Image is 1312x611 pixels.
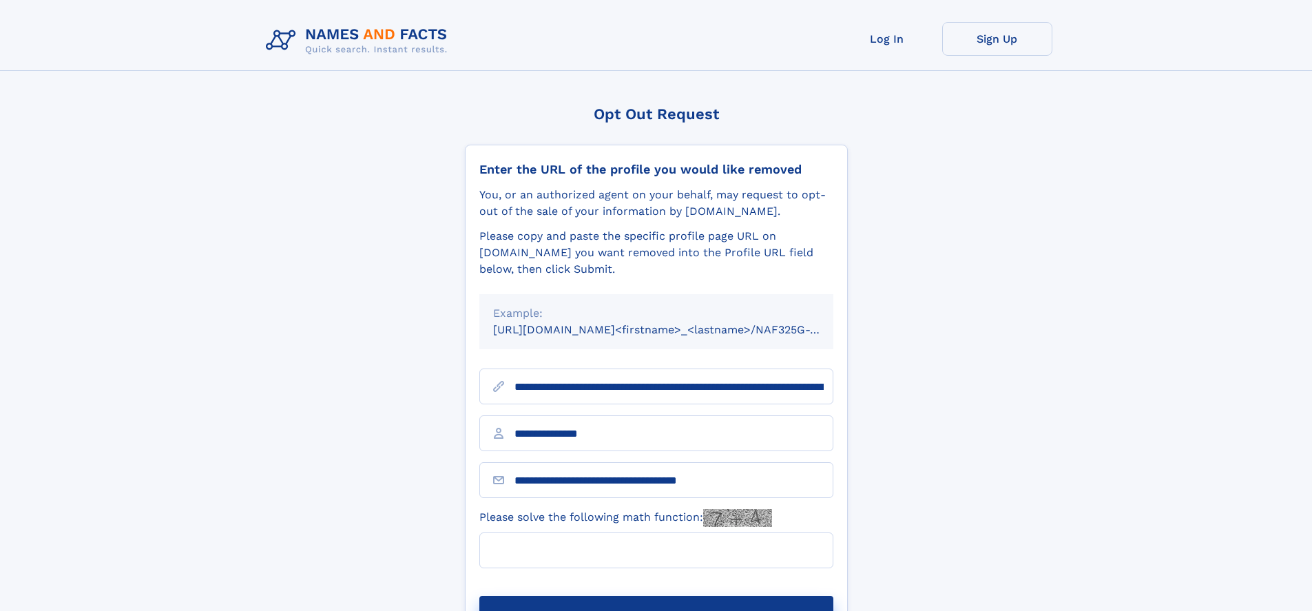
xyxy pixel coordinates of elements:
[260,22,459,59] img: Logo Names and Facts
[479,509,772,527] label: Please solve the following math function:
[479,187,833,220] div: You, or an authorized agent on your behalf, may request to opt-out of the sale of your informatio...
[465,105,848,123] div: Opt Out Request
[479,162,833,177] div: Enter the URL of the profile you would like removed
[493,323,860,336] small: [URL][DOMAIN_NAME]<firstname>_<lastname>/NAF325G-xxxxxxxx
[832,22,942,56] a: Log In
[479,228,833,278] div: Please copy and paste the specific profile page URL on [DOMAIN_NAME] you want removed into the Pr...
[493,305,820,322] div: Example:
[942,22,1052,56] a: Sign Up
